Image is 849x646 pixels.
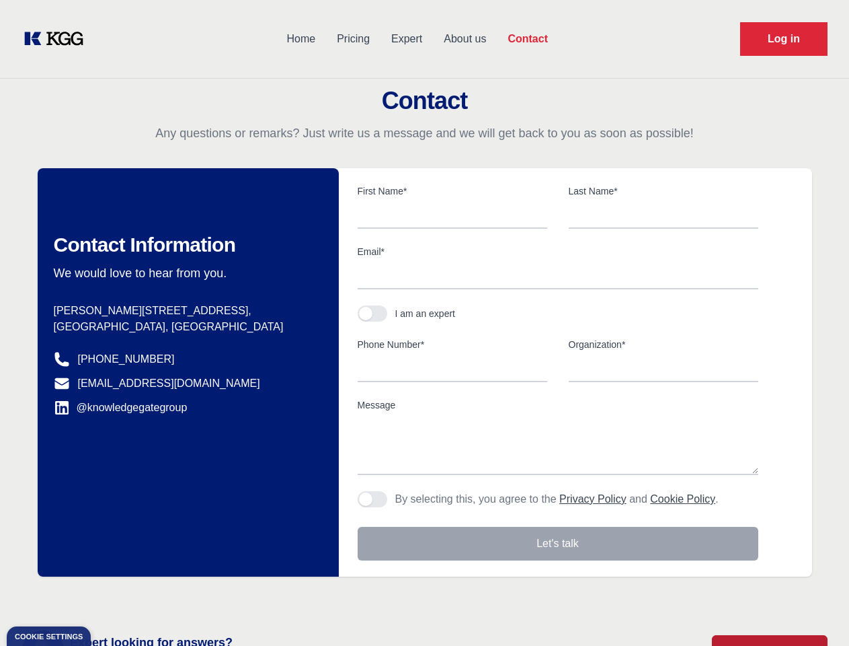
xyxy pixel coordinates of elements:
div: Cookie settings [15,633,83,641]
p: [PERSON_NAME][STREET_ADDRESS], [54,303,317,319]
a: Home [276,22,326,57]
label: Email* [358,245,758,258]
a: KOL Knowledge Platform: Talk to Key External Experts (KEE) [22,28,94,50]
a: Pricing [326,22,380,57]
a: [EMAIL_ADDRESS][DOMAIN_NAME] [78,375,260,392]
h2: Contact [16,87,833,114]
label: Last Name* [569,184,758,198]
a: [PHONE_NUMBER] [78,351,175,367]
label: Message [358,398,758,412]
label: First Name* [358,184,547,198]
p: Any questions or remarks? Just write us a message and we will get back to you as soon as possible! [16,125,833,141]
label: Phone Number* [358,338,547,351]
a: @knowledgegategroup [54,400,188,416]
p: We would love to hear from you. [54,265,317,281]
a: Request Demo [740,22,827,56]
h2: Contact Information [54,233,317,257]
p: [GEOGRAPHIC_DATA], [GEOGRAPHIC_DATA] [54,319,317,335]
a: Expert [380,22,433,57]
p: By selecting this, you agree to the and . [395,491,719,507]
a: Contact [497,22,559,57]
a: Cookie Policy [650,493,715,505]
iframe: Chat Widget [782,581,849,646]
a: Privacy Policy [559,493,626,505]
button: Let's talk [358,527,758,561]
label: Organization* [569,338,758,351]
a: About us [433,22,497,57]
div: I am an expert [395,307,456,320]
